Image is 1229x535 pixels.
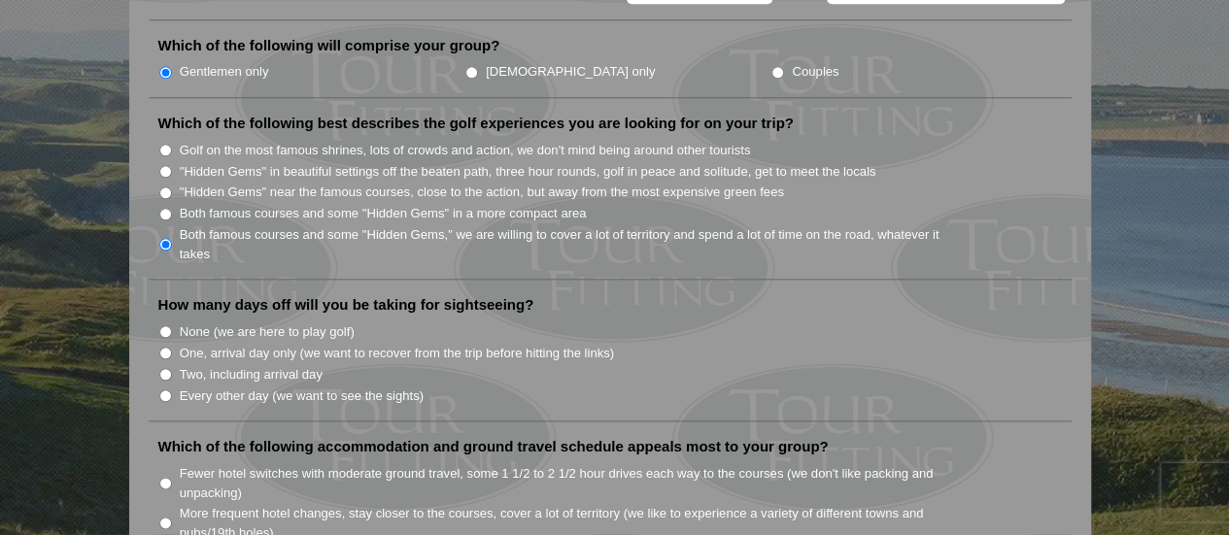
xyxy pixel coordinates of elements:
[158,114,794,133] label: Which of the following best describes the golf experiences you are looking for on your trip?
[486,62,655,82] label: [DEMOGRAPHIC_DATA] only
[180,162,876,182] label: "Hidden Gems" in beautiful settings off the beaten path, three hour rounds, golf in peace and sol...
[180,464,961,502] label: Fewer hotel switches with moderate ground travel, some 1 1/2 to 2 1/2 hour drives each way to the...
[180,365,323,385] label: Two, including arrival day
[158,295,534,315] label: How many days off will you be taking for sightseeing?
[158,437,829,456] label: Which of the following accommodation and ground travel schedule appeals most to your group?
[180,204,587,223] label: Both famous courses and some "Hidden Gems" in a more compact area
[792,62,838,82] label: Couples
[180,183,784,202] label: "Hidden Gems" near the famous courses, close to the action, but away from the most expensive gree...
[180,386,424,406] label: Every other day (we want to see the sights)
[180,141,751,160] label: Golf on the most famous shrines, lots of crowds and action, we don't mind being around other tour...
[180,322,355,342] label: None (we are here to play golf)
[180,225,961,263] label: Both famous courses and some "Hidden Gems," we are willing to cover a lot of territory and spend ...
[158,36,500,55] label: Which of the following will comprise your group?
[180,344,614,363] label: One, arrival day only (we want to recover from the trip before hitting the links)
[180,62,269,82] label: Gentlemen only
